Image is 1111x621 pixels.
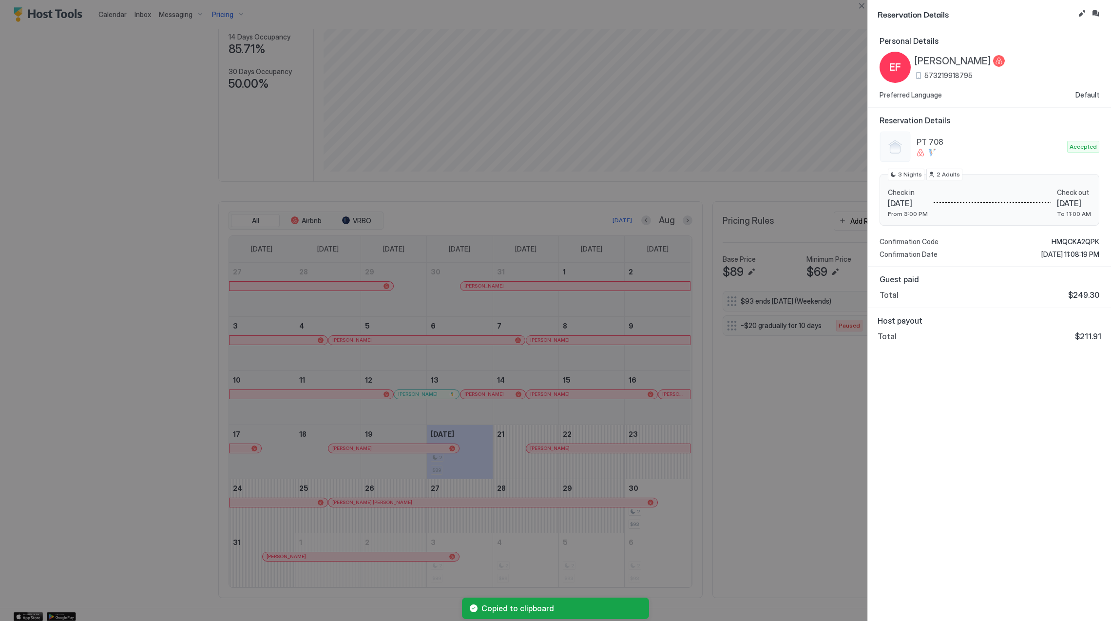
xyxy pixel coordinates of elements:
[878,8,1074,20] span: Reservation Details
[1075,91,1099,99] span: Default
[878,331,897,341] span: Total
[889,60,901,75] span: EF
[880,91,942,99] span: Preferred Language
[880,36,1099,46] span: Personal Details
[888,210,928,217] span: From 3:00 PM
[1041,250,1099,259] span: [DATE] 11:08:19 PM
[888,188,928,197] span: Check in
[880,116,1099,125] span: Reservation Details
[878,316,1101,326] span: Host payout
[481,603,641,613] span: Copied to clipboard
[937,170,960,179] span: 2 Adults
[880,250,938,259] span: Confirmation Date
[1057,188,1091,197] span: Check out
[898,170,922,179] span: 3 Nights
[880,290,899,300] span: Total
[880,237,939,246] span: Confirmation Code
[1076,8,1088,19] button: Edit reservation
[1070,142,1097,151] span: Accepted
[1052,237,1099,246] span: HMQCKA2QPK
[1057,198,1091,208] span: [DATE]
[1075,331,1101,341] span: $211.91
[924,71,973,80] span: 573219918795
[888,198,928,208] span: [DATE]
[917,137,1063,147] span: PT 708
[1090,8,1101,19] button: Inbox
[1068,290,1099,300] span: $249.30
[1057,210,1091,217] span: To 11:00 AM
[880,274,1099,284] span: Guest paid
[915,55,991,67] span: [PERSON_NAME]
